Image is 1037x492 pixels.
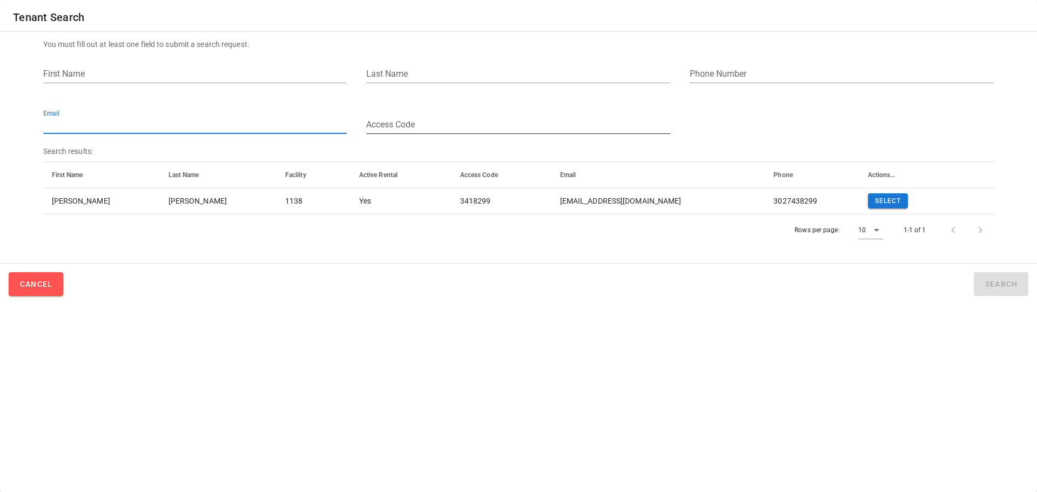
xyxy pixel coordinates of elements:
th: Facility: Not sorted. Activate to sort ascending. [277,162,351,188]
div: 10 [858,225,866,235]
div: Rows per page: [794,214,883,246]
th: Active Rental: Not sorted. Activate to sort ascending. [351,162,452,188]
span: Actions... [868,171,895,179]
span: Email [560,171,576,179]
span: Phone [773,171,793,179]
td: 3027438299 [765,188,859,214]
td: [EMAIL_ADDRESS][DOMAIN_NAME] [551,188,765,214]
button: Select [868,193,908,208]
label: Email [43,110,59,118]
span: First Name [52,171,83,179]
span: Select [874,197,901,205]
th: Email: Not sorted. Activate to sort ascending. [551,162,765,188]
td: 1138 [277,188,351,214]
td: [PERSON_NAME] [43,188,160,214]
th: Phone: Not sorted. Activate to sort ascending. [765,162,859,188]
span: Search results: [43,145,994,157]
button: Cancel [9,272,63,296]
div: 10Rows per page: [858,221,883,239]
div: You must fill out at least one field to submit a search request. [43,38,994,50]
div: 1-1 of 1 [904,225,926,235]
th: First Name: Not sorted. Activate to sort ascending. [43,162,160,188]
td: [PERSON_NAME] [160,188,277,214]
td: 3418299 [452,188,551,214]
span: Facility [285,171,306,179]
span: Active Rental [359,171,398,179]
th: Last Name: Not sorted. Activate to sort ascending. [160,162,277,188]
th: Actions... [859,162,994,188]
span: Last Name [169,171,199,179]
span: Cancel [19,280,53,288]
span: Access Code [460,171,498,179]
th: Access Code: Not sorted. Activate to sort ascending. [452,162,551,188]
td: Yes [351,188,452,214]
